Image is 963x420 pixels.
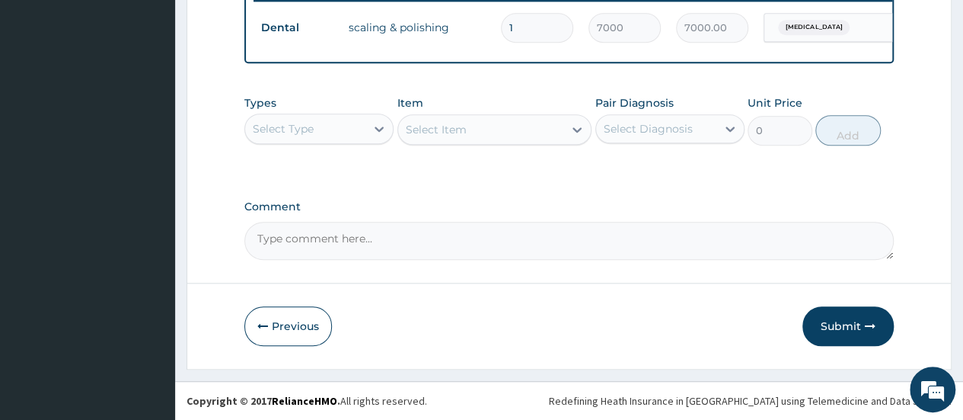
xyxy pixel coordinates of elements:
label: Unit Price [748,95,802,111]
div: Select Diagnosis [604,121,693,136]
div: Redefining Heath Insurance in [GEOGRAPHIC_DATA] using Telemedicine and Data Science! [549,393,952,409]
textarea: Type your message and hit 'Enter' [8,268,290,321]
footer: All rights reserved. [175,381,963,420]
div: Minimize live chat window [250,8,286,44]
div: Select Type [253,121,314,136]
td: scaling & polishing [341,12,493,43]
span: We're online! [88,117,210,271]
td: Dental [254,14,341,42]
label: Types [244,97,276,110]
span: [MEDICAL_DATA] [778,20,850,35]
strong: Copyright © 2017 . [187,394,340,408]
label: Pair Diagnosis [595,95,674,111]
label: Item [397,95,423,111]
div: Chat with us now [79,85,256,105]
label: Comment [244,200,894,213]
button: Add [815,115,880,146]
button: Previous [244,306,332,346]
img: d_794563401_company_1708531726252_794563401 [28,76,62,114]
a: RelianceHMO [272,394,337,408]
button: Submit [802,306,894,346]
